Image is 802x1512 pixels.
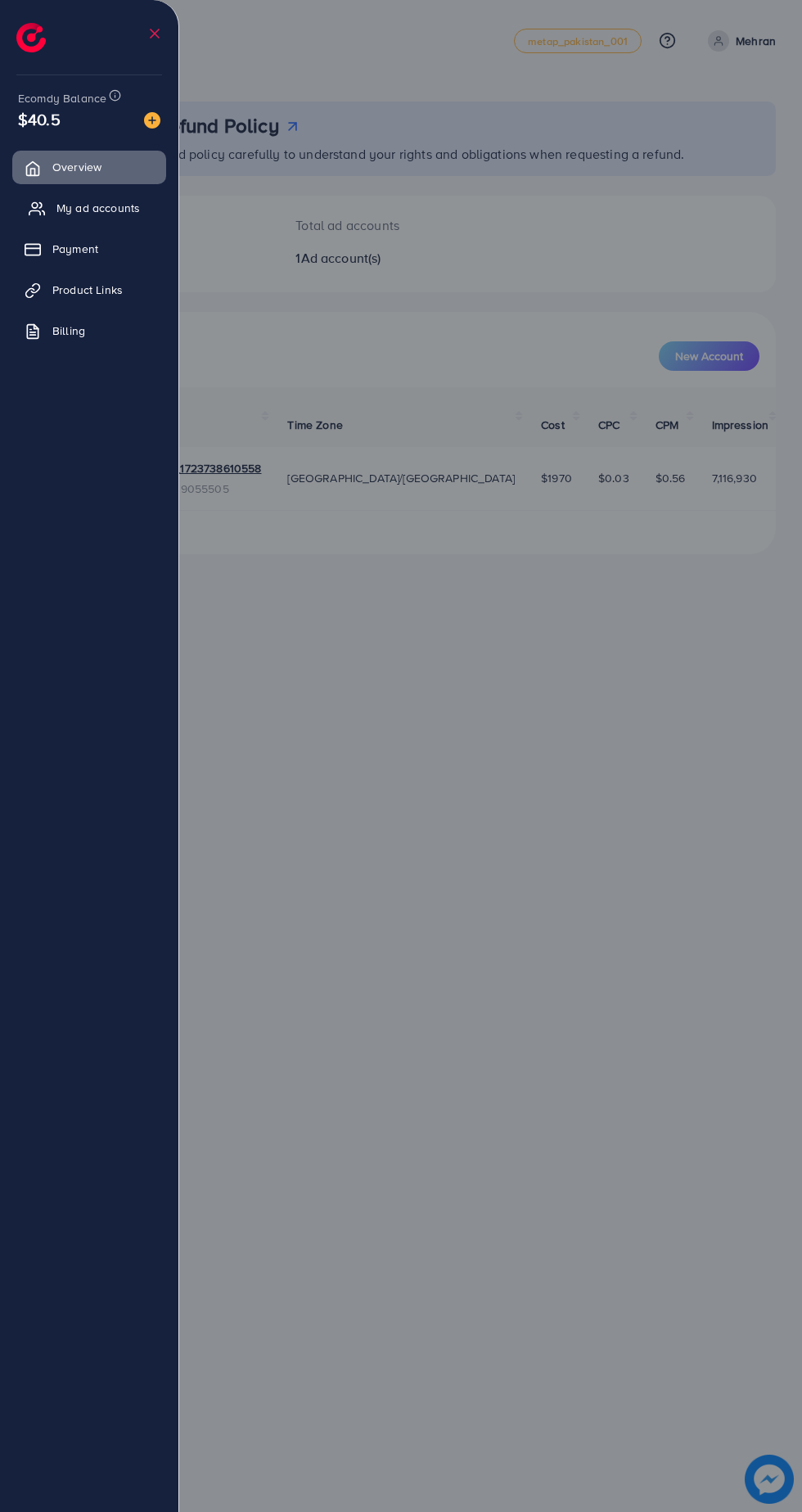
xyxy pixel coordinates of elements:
[18,90,106,106] span: Ecomdy Balance
[56,200,140,216] span: My ad accounts
[16,23,46,52] img: logo
[12,273,166,306] a: Product Links
[12,151,166,183] a: Overview
[18,107,61,131] span: $40.5
[52,241,98,257] span: Payment
[12,232,166,265] a: Payment
[52,323,85,339] span: Billing
[12,314,166,347] a: Billing
[144,112,160,129] img: image
[52,282,123,298] span: Product Links
[12,192,166,224] a: My ad accounts
[52,159,101,175] span: Overview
